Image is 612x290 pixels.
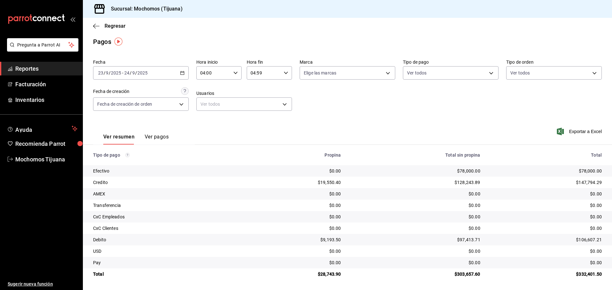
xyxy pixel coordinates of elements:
span: Fecha de creación de orden [97,101,152,107]
div: $0.00 [351,248,480,254]
span: Regresar [105,23,126,29]
label: Tipo de pago [403,60,499,64]
span: Sugerir nueva función [8,281,77,287]
span: - [122,70,123,75]
div: Ver todos [196,97,292,111]
div: $28,743.90 [248,271,341,277]
div: $0.00 [351,202,480,209]
label: Marca [300,60,395,64]
span: / [109,70,111,75]
label: Usuarios [196,91,292,95]
div: Total sin propina [351,152,480,158]
div: CxC Empleados [93,214,238,220]
div: $0.00 [351,214,480,220]
div: Total [491,152,602,158]
div: $9,193.50 [248,237,341,243]
button: Ver pagos [145,134,169,145]
div: Credito [93,179,238,186]
div: $0.00 [491,248,602,254]
div: $0.00 [491,202,602,209]
input: -- [98,70,104,75]
div: $0.00 [248,168,341,174]
div: Total [93,271,238,277]
div: $0.00 [248,214,341,220]
a: Pregunta a Parrot AI [4,46,78,53]
div: AMEX [93,191,238,197]
div: Debito [93,237,238,243]
span: / [130,70,132,75]
span: / [135,70,137,75]
div: $97,413.71 [351,237,480,243]
span: Mochomos Tijuana [15,155,77,164]
div: Tipo de pago [93,152,238,158]
button: Pregunta a Parrot AI [7,38,78,52]
div: $78,000.00 [491,168,602,174]
svg: Los pagos realizados con Pay y otras terminales son montos brutos. [125,153,130,157]
div: $0.00 [351,191,480,197]
div: Propina [248,152,341,158]
div: $128,243.89 [351,179,480,186]
label: Tipo de orden [506,60,602,64]
button: Exportar a Excel [558,128,602,135]
input: ---- [137,70,148,75]
input: -- [132,70,135,75]
label: Hora inicio [196,60,242,64]
div: Pagos [93,37,111,46]
span: Ver todos [510,70,530,76]
img: Tooltip marker [114,38,122,46]
div: $0.00 [351,225,480,231]
span: Ver todos [407,70,426,76]
button: open_drawer_menu [70,17,75,22]
div: navigation tabs [103,134,169,145]
button: Regresar [93,23,126,29]
span: Elige las marcas [304,70,336,76]
span: Reportes [15,64,77,73]
div: $0.00 [491,259,602,266]
div: $106,607.21 [491,237,602,243]
div: Fecha de creación [93,88,129,95]
div: $147,794.29 [491,179,602,186]
div: $19,550.40 [248,179,341,186]
div: $0.00 [248,259,341,266]
input: -- [124,70,130,75]
input: -- [106,70,109,75]
button: Ver resumen [103,134,135,145]
div: USD [93,248,238,254]
div: $0.00 [248,225,341,231]
input: ---- [111,70,121,75]
div: $0.00 [248,191,341,197]
span: Inventarios [15,95,77,104]
div: $0.00 [351,259,480,266]
span: Recomienda Parrot [15,139,77,148]
div: $78,000.00 [351,168,480,174]
div: Efectivo [93,168,238,174]
div: $303,657.60 [351,271,480,277]
label: Hora fin [247,60,292,64]
div: $332,401.50 [491,271,602,277]
span: Ayuda [15,125,69,132]
div: Transferencia [93,202,238,209]
div: Pay [93,259,238,266]
div: $0.00 [248,248,341,254]
h3: Sucursal: Mochomos (Tijuana) [106,5,183,13]
div: $0.00 [248,202,341,209]
span: / [104,70,106,75]
span: Pregunta a Parrot AI [17,42,69,48]
label: Fecha [93,60,189,64]
div: $0.00 [491,191,602,197]
span: Facturación [15,80,77,88]
div: $0.00 [491,214,602,220]
div: $0.00 [491,225,602,231]
div: CxC Clientes [93,225,238,231]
